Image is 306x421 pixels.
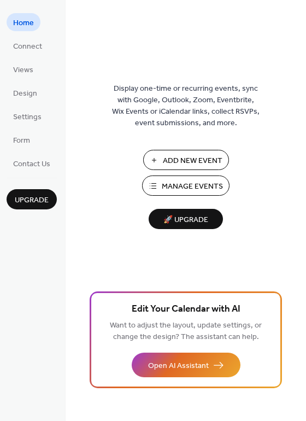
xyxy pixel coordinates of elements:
[148,360,209,372] span: Open AI Assistant
[13,88,37,100] span: Design
[132,302,240,317] span: Edit Your Calendar with AI
[13,41,42,52] span: Connect
[13,159,50,170] span: Contact Us
[162,181,223,192] span: Manage Events
[7,107,48,125] a: Settings
[155,213,216,227] span: 🚀 Upgrade
[149,209,223,229] button: 🚀 Upgrade
[163,155,222,167] span: Add New Event
[7,131,37,149] a: Form
[143,150,229,170] button: Add New Event
[7,154,57,172] a: Contact Us
[112,83,260,129] span: Display one-time or recurring events, sync with Google, Outlook, Zoom, Eventbrite, Wix Events or ...
[13,135,30,147] span: Form
[13,112,42,123] span: Settings
[7,60,40,78] a: Views
[13,17,34,29] span: Home
[142,176,229,196] button: Manage Events
[7,84,44,102] a: Design
[7,37,49,55] a: Connect
[15,195,49,206] span: Upgrade
[7,13,40,31] a: Home
[7,189,57,209] button: Upgrade
[110,318,262,344] span: Want to adjust the layout, update settings, or change the design? The assistant can help.
[13,65,33,76] span: Views
[132,353,240,377] button: Open AI Assistant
